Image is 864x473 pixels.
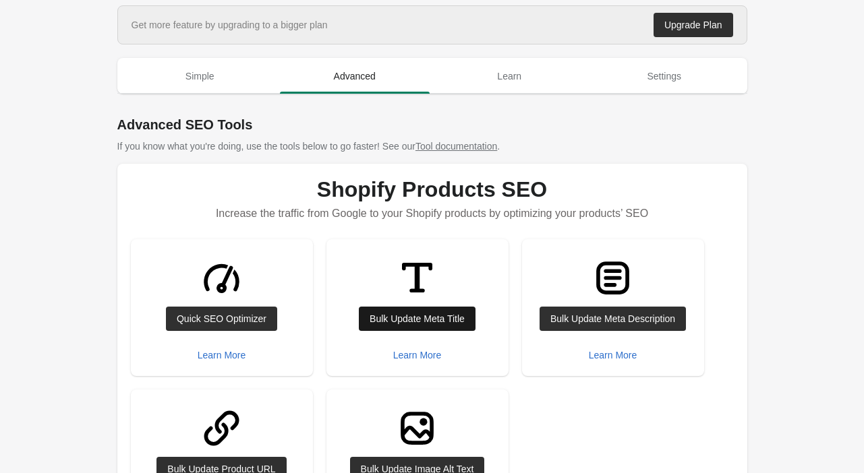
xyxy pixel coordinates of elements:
img: TextBlockMajor-3e13e55549f1fe4aa18089e576148c69364b706dfb80755316d4ac7f5c51f4c3.svg [587,253,638,303]
h1: Advanced SEO Tools [117,115,747,134]
div: Bulk Update Meta Description [550,313,675,324]
button: Settings [587,59,742,94]
img: GaugeMajor-1ebe3a4f609d70bf2a71c020f60f15956db1f48d7107b7946fc90d31709db45e.svg [196,253,247,303]
button: Learn More [388,343,447,367]
button: Learn More [192,343,252,367]
span: Settings [589,64,739,88]
a: Tool documentation [415,141,497,152]
span: Learn [435,64,585,88]
button: Advanced [277,59,432,94]
img: ImageMajor-6988ddd70c612d22410311fee7e48670de77a211e78d8e12813237d56ef19ad4.svg [392,403,442,453]
a: Bulk Update Meta Description [540,307,686,331]
p: If you know what you're doing, use the tools below to go faster! See our . [117,139,747,153]
div: Upgrade Plan [664,20,722,30]
div: Learn More [393,350,442,360]
img: LinkMinor-ab1ad89fd1997c3bec88bdaa9090a6519f48abaf731dc9ef56a2f2c6a9edd30f.svg [196,403,247,453]
div: Bulk Update Meta Title [370,313,465,324]
button: Learn [432,59,587,94]
div: Quick SEO Optimizer [177,313,266,324]
button: Learn More [583,343,643,367]
div: Get more feature by upgrading to a bigger plan [132,18,328,32]
div: Learn More [589,350,637,360]
a: Upgrade Plan [654,13,733,37]
span: Simple [125,64,275,88]
img: TitleMinor-8a5de7e115299b8c2b1df9b13fb5e6d228e26d13b090cf20654de1eaf9bee786.svg [392,253,442,303]
h1: Shopify Products SEO [131,177,734,201]
a: Bulk Update Meta Title [359,307,476,331]
span: Advanced [280,64,430,88]
p: Increase the traffic from Google to your Shopify products by optimizing your products’ SEO [131,201,734,226]
button: Simple [123,59,278,94]
a: Quick SEO Optimizer [166,307,277,331]
div: Learn More [198,350,246,360]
